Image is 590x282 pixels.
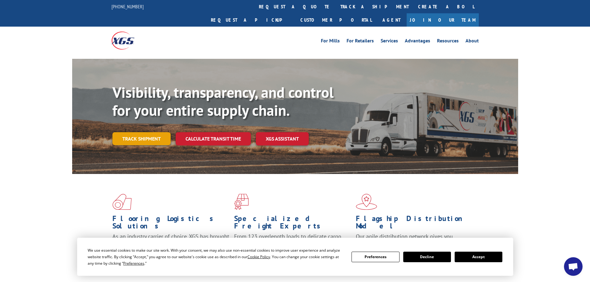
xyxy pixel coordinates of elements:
div: We use essential cookies to make our site work. With your consent, we may also use non-essential ... [88,247,344,267]
span: Our agile distribution network gives you nationwide inventory management on demand. [356,233,470,247]
h1: Flagship Distribution Model [356,215,473,233]
a: Join Our Team [407,13,479,27]
span: As an industry carrier of choice, XGS has brought innovation and dedication to flooring logistics... [112,233,229,255]
p: From 123 overlength loads to delicate cargo, our experienced staff knows the best way to move you... [234,233,351,260]
a: [PHONE_NUMBER] [111,3,144,10]
button: Preferences [352,252,399,262]
img: xgs-icon-total-supply-chain-intelligence-red [112,194,132,210]
a: Advantages [405,38,430,45]
button: Accept [455,252,502,262]
div: Cookie Consent Prompt [77,238,513,276]
a: Services [381,38,398,45]
a: Agent [376,13,407,27]
span: Cookie Policy [247,254,270,259]
a: About [465,38,479,45]
h1: Flooring Logistics Solutions [112,215,229,233]
div: Open chat [564,257,583,276]
h1: Specialized Freight Experts [234,215,351,233]
b: Visibility, transparency, and control for your entire supply chain. [112,83,334,120]
a: Track shipment [112,132,171,145]
button: Decline [403,252,451,262]
a: For Retailers [347,38,374,45]
span: Preferences [123,261,144,266]
a: For Mills [321,38,340,45]
a: XGS ASSISTANT [256,132,309,145]
a: Resources [437,38,459,45]
img: xgs-icon-focused-on-flooring-red [234,194,249,210]
a: Calculate transit time [176,132,251,145]
a: Request a pickup [206,13,296,27]
a: Customer Portal [296,13,376,27]
img: xgs-icon-flagship-distribution-model-red [356,194,377,210]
